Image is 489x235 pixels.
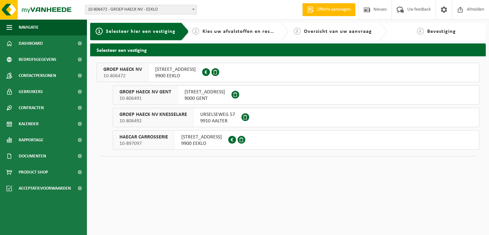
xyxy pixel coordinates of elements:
[97,63,479,82] button: GROEP HAECK NV 10-806472 [STREET_ADDRESS]9900 EEKLO
[294,28,301,35] span: 3
[19,148,46,164] span: Documenten
[192,28,199,35] span: 2
[19,52,56,68] span: Bedrijfsgegevens
[19,35,43,52] span: Dashboard
[113,85,479,105] button: GROEP HAECK NV GENT 10-806491 [STREET_ADDRESS]9000 GENT
[202,29,291,34] span: Kies uw afvalstoffen en recipiënten
[304,29,372,34] span: Overzicht van uw aanvraag
[90,43,486,56] h2: Selecteer een vestiging
[119,140,168,147] span: 10-897097
[19,84,43,100] span: Gebruikers
[19,180,71,196] span: Acceptatievoorwaarden
[119,134,168,140] span: HAECAR CARROSSERIE
[155,73,196,79] span: 9900 EEKLO
[119,118,187,124] span: 10-806492
[113,130,479,150] button: HAECAR CARROSSERIE 10-897097 [STREET_ADDRESS]9900 EEKLO
[19,19,39,35] span: Navigatie
[119,111,187,118] span: GROEP HAECK NV KNESSELARE
[103,66,142,73] span: GROEP HAECK NV
[103,73,142,79] span: 10-806472
[181,140,222,147] span: 9900 EEKLO
[113,108,479,127] button: GROEP HAECK NV KNESSELARE 10-806492 URSELSEWEG 579910 AALTER
[417,28,424,35] span: 4
[181,134,222,140] span: [STREET_ADDRESS]
[19,132,43,148] span: Rapportage
[302,3,355,16] a: Offerte aanvragen
[85,5,197,14] span: 10-806472 - GROEP HAECK NV - EEKLO
[427,29,456,34] span: Bevestiging
[119,89,171,95] span: GROEP HAECK NV GENT
[106,29,175,34] span: Selecteer hier een vestiging
[315,6,352,13] span: Offerte aanvragen
[200,111,235,118] span: URSELSEWEG 57
[184,89,225,95] span: [STREET_ADDRESS]
[184,95,225,102] span: 9000 GENT
[200,118,235,124] span: 9910 AALTER
[155,66,196,73] span: [STREET_ADDRESS]
[19,116,39,132] span: Kalender
[19,164,48,180] span: Product Shop
[19,100,44,116] span: Contracten
[119,95,171,102] span: 10-806491
[19,68,56,84] span: Contactpersonen
[96,28,103,35] span: 1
